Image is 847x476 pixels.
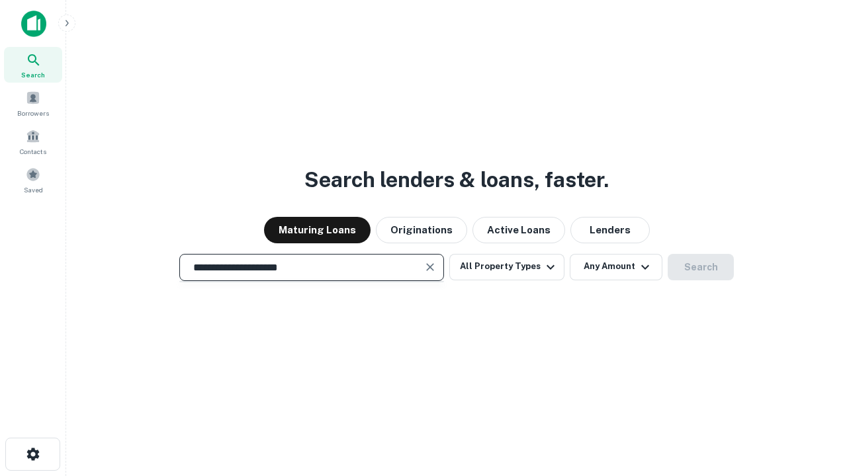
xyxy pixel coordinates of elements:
[304,164,609,196] h3: Search lenders & loans, faster.
[4,162,62,198] a: Saved
[20,146,46,157] span: Contacts
[421,258,439,276] button: Clear
[570,217,650,243] button: Lenders
[4,47,62,83] a: Search
[472,217,565,243] button: Active Loans
[17,108,49,118] span: Borrowers
[570,254,662,280] button: Any Amount
[4,124,62,159] a: Contacts
[264,217,371,243] button: Maturing Loans
[449,254,564,280] button: All Property Types
[4,85,62,121] a: Borrowers
[781,370,847,434] iframe: Chat Widget
[21,69,45,80] span: Search
[376,217,467,243] button: Originations
[21,11,46,37] img: capitalize-icon.png
[24,184,43,195] span: Saved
